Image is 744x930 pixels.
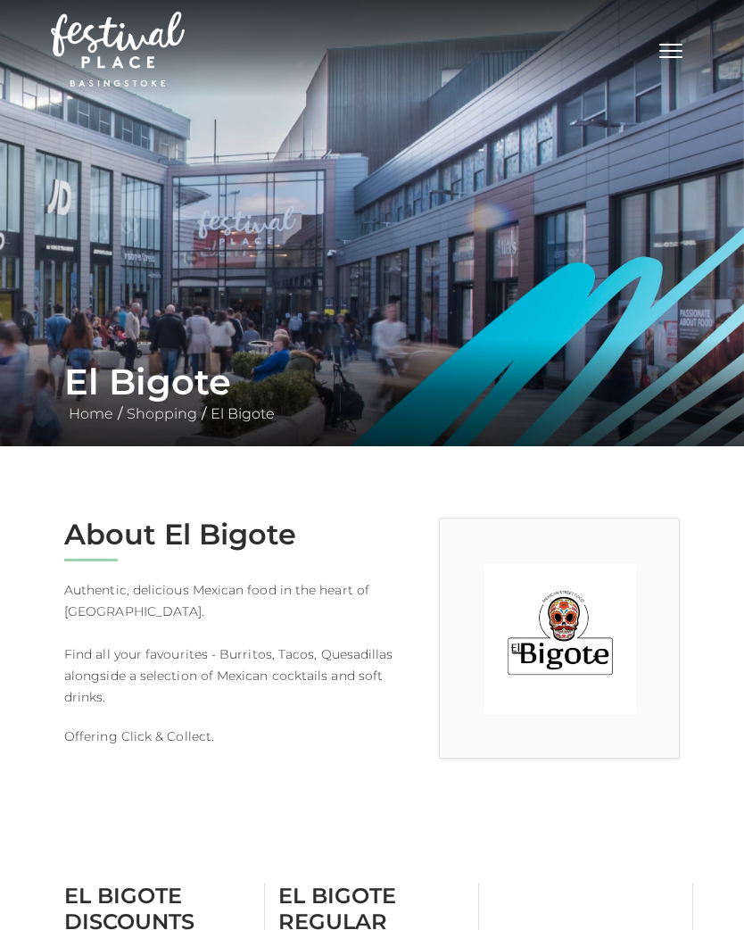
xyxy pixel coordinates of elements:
[64,726,412,747] p: Offering Click & Collect.
[51,361,693,425] div: / /
[64,361,680,403] h1: El Bigote
[64,518,412,552] h2: About El Bigote
[206,405,279,422] a: El Bigote
[122,405,202,422] a: Shopping
[64,405,118,422] a: Home
[649,36,693,62] button: Toggle navigation
[51,12,185,87] img: Festival Place Logo
[64,579,412,708] p: Authentic, delicious Mexican food in the heart of [GEOGRAPHIC_DATA]. Find all your favourites - B...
